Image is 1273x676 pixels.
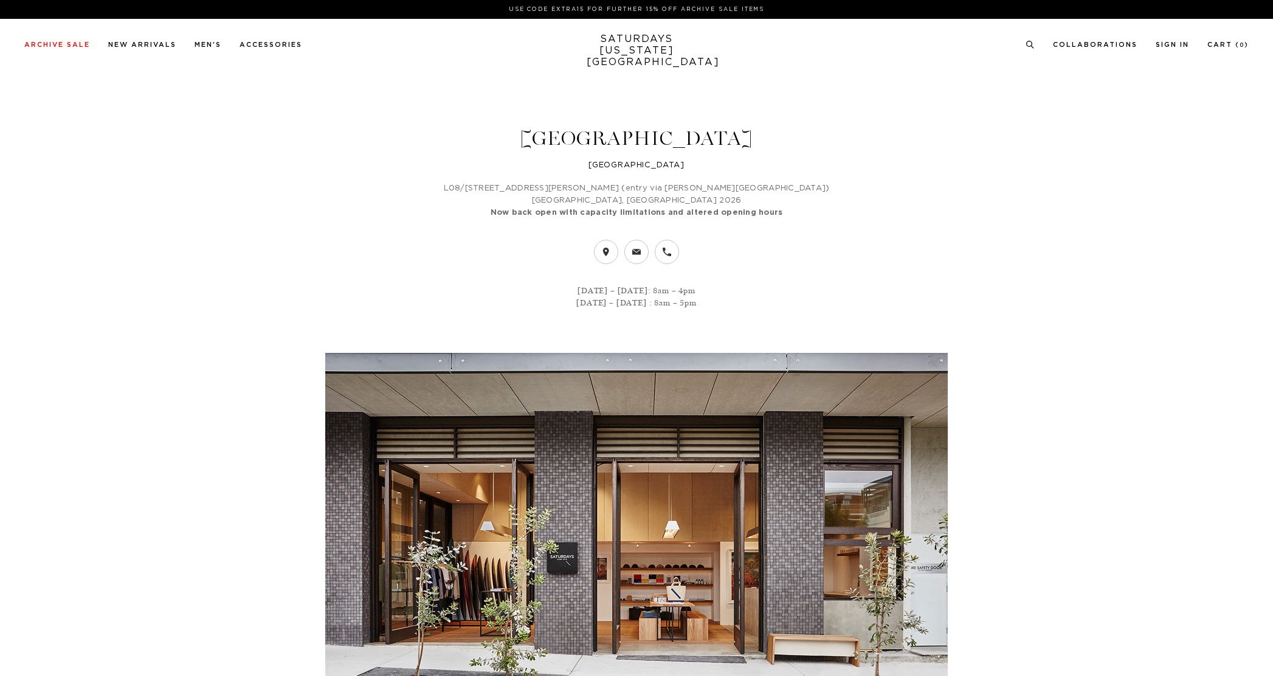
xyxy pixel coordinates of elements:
[587,33,687,68] a: SATURDAYS[US_STATE][GEOGRAPHIC_DATA]
[29,5,1244,14] p: Use Code EXTRA15 for Further 15% Off Archive Sale Items
[195,41,221,48] a: Men's
[491,209,783,217] strong: Now back open with capacity limitations and altered opening hours
[223,128,1050,148] h1: [GEOGRAPHIC_DATA]
[240,41,302,48] a: Accessories
[223,183,1050,195] p: L08/[STREET_ADDRESS][PERSON_NAME] (entry via [PERSON_NAME][GEOGRAPHIC_DATA])
[1053,41,1137,48] a: Collaborations
[1207,41,1249,48] a: Cart (0)
[1156,41,1189,48] a: Sign In
[24,41,90,48] a: Archive Sale
[223,159,1050,172] h4: [GEOGRAPHIC_DATA]
[223,285,1050,309] p: [DATE] – [DATE]: 8am – 4pm [DATE] – [DATE] : 8am – 5pm
[108,41,176,48] a: New Arrivals
[1240,43,1244,48] small: 0
[223,195,1050,207] p: [GEOGRAPHIC_DATA], [GEOGRAPHIC_DATA] 2026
